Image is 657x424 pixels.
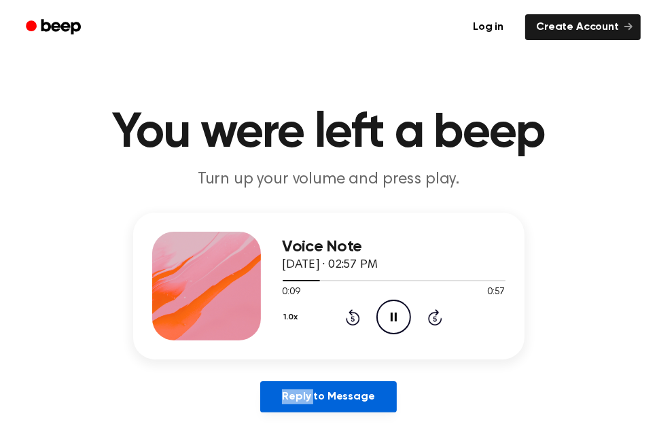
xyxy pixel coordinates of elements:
a: Beep [16,14,93,41]
span: 0:57 [487,285,505,300]
h1: You were left a beep [16,109,641,158]
span: [DATE] · 02:57 PM [283,259,378,271]
p: Turn up your volume and press play. [68,169,590,191]
span: 0:09 [283,285,300,300]
a: Create Account [525,14,641,40]
a: Log in [459,12,517,43]
h3: Voice Note [283,238,505,256]
button: 1.0x [283,306,303,329]
a: Reply to Message [260,381,396,412]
